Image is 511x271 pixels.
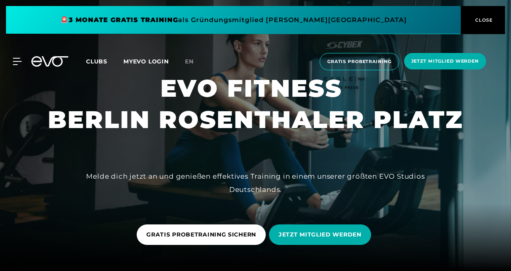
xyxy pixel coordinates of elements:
[317,53,402,70] a: Gratis Probetraining
[473,16,493,24] span: CLOSE
[86,58,107,65] span: Clubs
[327,58,392,65] span: Gratis Probetraining
[269,218,374,251] a: JETZT MITGLIED WERDEN
[75,170,437,196] div: Melde dich jetzt an und genießen effektives Training in einem unserer größten EVO Studios Deutsch...
[279,230,361,239] span: JETZT MITGLIED WERDEN
[411,58,479,65] span: Jetzt Mitglied werden
[461,6,505,34] button: CLOSE
[48,73,463,135] h1: EVO FITNESS BERLIN ROSENTHALER PLATZ
[185,58,194,65] span: en
[402,53,488,70] a: Jetzt Mitglied werden
[146,230,256,239] span: GRATIS PROBETRAINING SICHERN
[137,218,269,251] a: GRATIS PROBETRAINING SICHERN
[86,57,123,65] a: Clubs
[185,57,203,66] a: en
[123,58,169,65] a: MYEVO LOGIN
